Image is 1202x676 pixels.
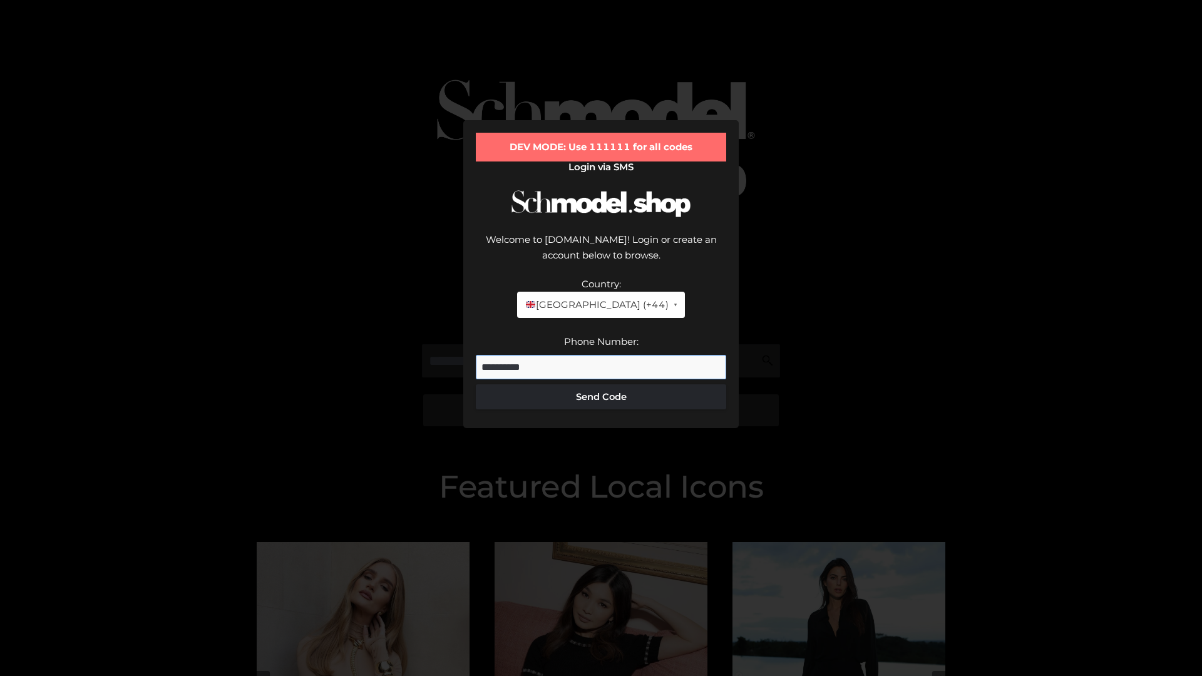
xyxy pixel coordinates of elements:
[476,384,726,409] button: Send Code
[526,300,535,309] img: 🇬🇧
[476,161,726,173] h2: Login via SMS
[476,133,726,161] div: DEV MODE: Use 111111 for all codes
[507,179,695,228] img: Schmodel Logo
[582,278,621,290] label: Country:
[564,335,639,347] label: Phone Number:
[525,297,668,313] span: [GEOGRAPHIC_DATA] (+44)
[476,232,726,276] div: Welcome to [DOMAIN_NAME]! Login or create an account below to browse.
